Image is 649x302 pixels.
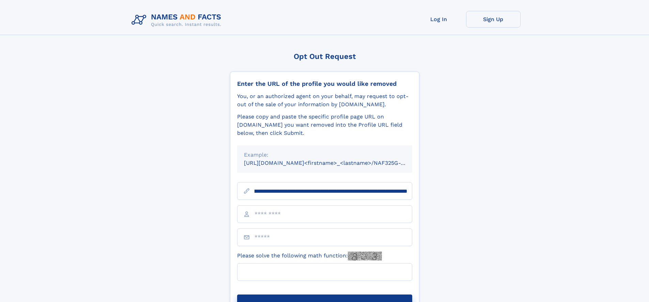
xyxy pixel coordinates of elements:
[244,151,405,159] div: Example:
[466,11,521,28] a: Sign Up
[244,160,425,166] small: [URL][DOMAIN_NAME]<firstname>_<lastname>/NAF325G-xxxxxxxx
[129,11,227,29] img: Logo Names and Facts
[412,11,466,28] a: Log In
[237,92,412,109] div: You, or an authorized agent on your behalf, may request to opt-out of the sale of your informatio...
[237,252,382,260] label: Please solve the following math function:
[230,52,419,61] div: Opt Out Request
[237,113,412,137] div: Please copy and paste the specific profile page URL on [DOMAIN_NAME] you want removed into the Pr...
[237,80,412,88] div: Enter the URL of the profile you would like removed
